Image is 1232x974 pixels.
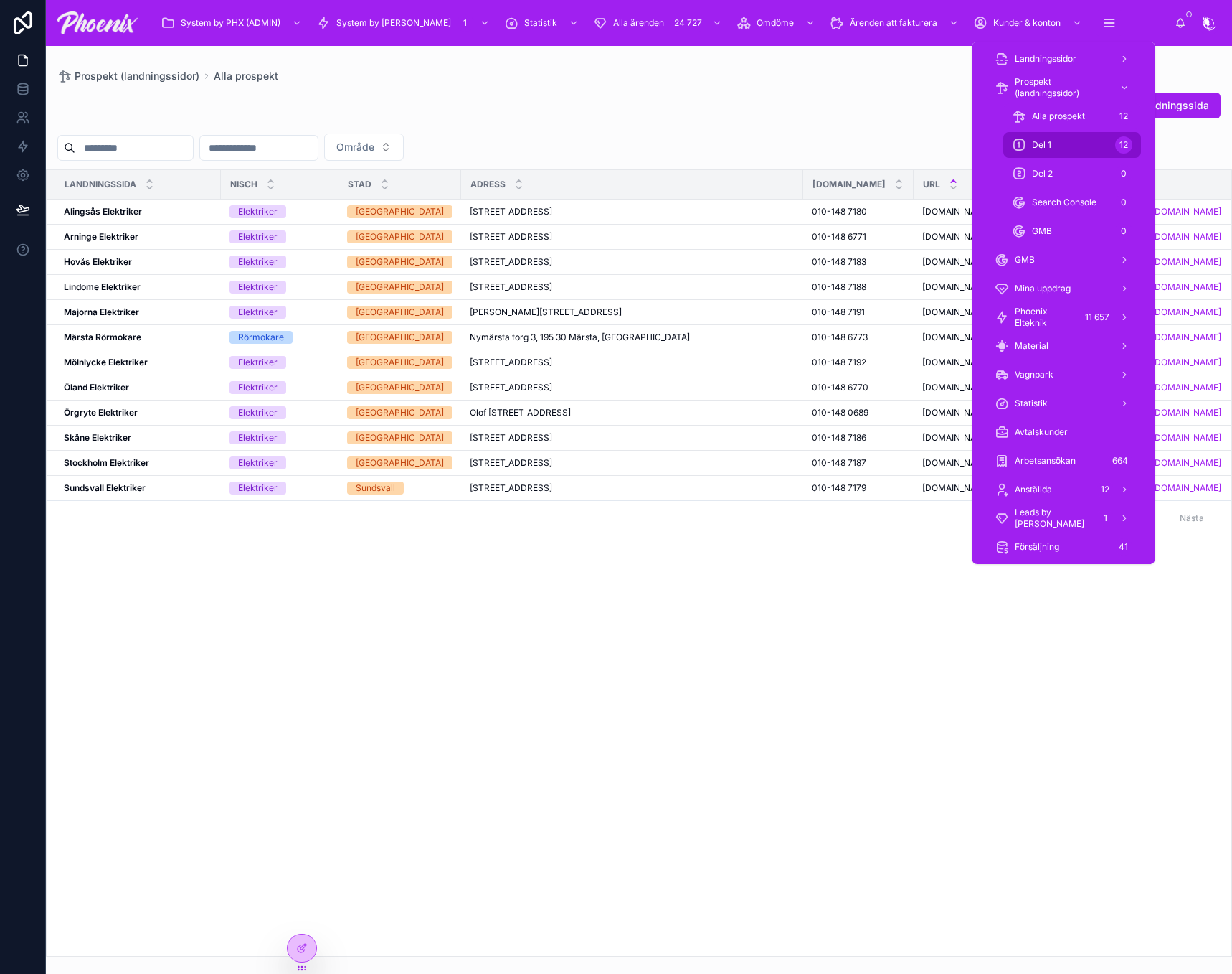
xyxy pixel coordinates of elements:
strong: Mölnlycke Elektriker [64,357,148,367]
a: [GEOGRAPHIC_DATA] [347,281,452,294]
a: Alla prospekt12 [1003,103,1141,129]
span: 010-148 0689 [812,407,868,418]
a: [GEOGRAPHIC_DATA] [347,256,452,268]
a: 010-148 6770 [812,382,905,393]
a: Öland Elektriker [64,382,212,393]
div: Elektriker [238,456,278,469]
strong: Alingsås Elektriker [64,206,142,217]
span: [STREET_ADDRESS] [470,206,552,217]
div: [GEOGRAPHIC_DATA] [356,381,444,394]
span: 010-148 7187 [812,457,866,469]
button: Select Button [324,134,404,161]
div: Elektriker [238,281,278,294]
strong: Öland Elektriker [64,382,129,393]
a: Sundsvall [347,482,452,495]
div: scrollable content [972,42,1155,564]
a: Elektriker [229,306,330,319]
div: 1 [457,14,474,32]
strong: Märsta Rörmokare [64,332,141,342]
a: [GEOGRAPHIC_DATA] [347,306,452,319]
a: Arninge Elektriker [64,231,212,243]
a: Leads by [PERSON_NAME]1 [986,505,1141,531]
span: Försäljning [1015,541,1059,553]
a: [STREET_ADDRESS] [470,457,795,469]
strong: Stockholm Elektriker [64,457,149,468]
a: Statistik [500,10,586,36]
a: Elektriker [229,256,330,268]
div: [GEOGRAPHIC_DATA] [356,281,444,294]
div: Elektriker [238,256,278,268]
span: [DOMAIN_NAME] [922,382,992,393]
div: [GEOGRAPHIC_DATA] [356,456,444,469]
span: Prospekt (landningssidor) [1015,76,1108,99]
span: Omdöme [757,17,794,29]
a: Del 20 [1003,161,1141,187]
span: [STREET_ADDRESS] [470,231,552,243]
span: Avtalskunder [1015,426,1068,438]
a: [DOMAIN_NAME] [922,306,1066,318]
span: Del 1 [1032,139,1051,151]
span: [DOMAIN_NAME] [922,357,992,368]
span: Landningssidor [1015,53,1076,65]
span: Prospekt (landningssidor) [75,69,199,83]
a: Avtalskunder [986,419,1141,445]
a: [STREET_ADDRESS] [470,206,795,217]
span: [PERSON_NAME][STREET_ADDRESS] [470,306,622,318]
a: [GEOGRAPHIC_DATA] [347,431,452,444]
a: [GEOGRAPHIC_DATA] [347,406,452,419]
span: [DOMAIN_NAME] [922,281,992,293]
span: Nymärsta torg 3, 195 30 Märsta, [GEOGRAPHIC_DATA] [470,332,690,343]
span: Vagnpark [1015,369,1053,380]
span: GMB [1015,254,1035,266]
a: 010-148 6771 [812,231,905,243]
a: Search Console0 [1003,189,1141,215]
a: Material [986,333,1141,359]
span: landningssida [65,179,136,190]
a: [STREET_ADDRESS] [470,482,795,494]
a: Lindome Elektriker [64,281,212,293]
strong: Majorna Elektriker [64,306,139,317]
span: [STREET_ADDRESS] [470,357,552,368]
a: Elektriker [229,230,330,243]
div: Rörmokare [238,331,284,344]
a: [GEOGRAPHIC_DATA] [347,230,452,243]
a: Elektriker [229,431,330,444]
span: System by [PERSON_NAME] [336,17,451,29]
span: Search Console [1032,197,1096,208]
span: [DOMAIN_NAME] [922,407,992,418]
a: Sundsvall Elektriker [64,482,212,494]
a: Mölnlycke Elektriker [64,357,212,368]
a: 010-148 7183 [812,256,905,268]
img: App logo [57,11,138,34]
span: stad [348,179,371,190]
span: 010-148 7192 [812,357,866,368]
span: [STREET_ADDRESS] [470,382,552,393]
span: 010-148 7188 [812,281,866,293]
div: Elektriker [238,230,278,243]
span: Olof [STREET_ADDRESS] [470,407,571,418]
div: Elektriker [238,406,278,419]
a: Majorna Elektriker [64,306,212,318]
div: 12 [1115,136,1132,154]
span: 010-148 6770 [812,382,868,393]
a: Nymärsta torg 3, 195 30 Märsta, [GEOGRAPHIC_DATA] [470,332,795,343]
div: Elektriker [238,356,278,369]
span: [DOMAIN_NAME] [922,332,992,343]
span: Kunder & konton [993,17,1061,29]
div: [GEOGRAPHIC_DATA] [356,431,444,444]
a: [STREET_ADDRESS] [470,382,795,393]
a: [DOMAIN_NAME] [922,382,1066,393]
span: [STREET_ADDRESS] [470,256,552,268]
a: [DOMAIN_NAME] [922,357,1066,368]
span: [STREET_ADDRESS] [470,457,552,469]
strong: Lindome Elektriker [64,281,141,292]
span: [DOMAIN_NAME] [922,482,992,494]
a: [STREET_ADDRESS] [470,256,795,268]
a: 010-148 7186 [812,432,905,444]
a: Elektriker [229,205,330,218]
span: Anställda [1015,484,1052,495]
div: 0 [1115,223,1132,240]
span: Område [336,140,374,154]
div: [GEOGRAPHIC_DATA] [356,256,444,268]
div: Elektriker [238,431,278,444]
